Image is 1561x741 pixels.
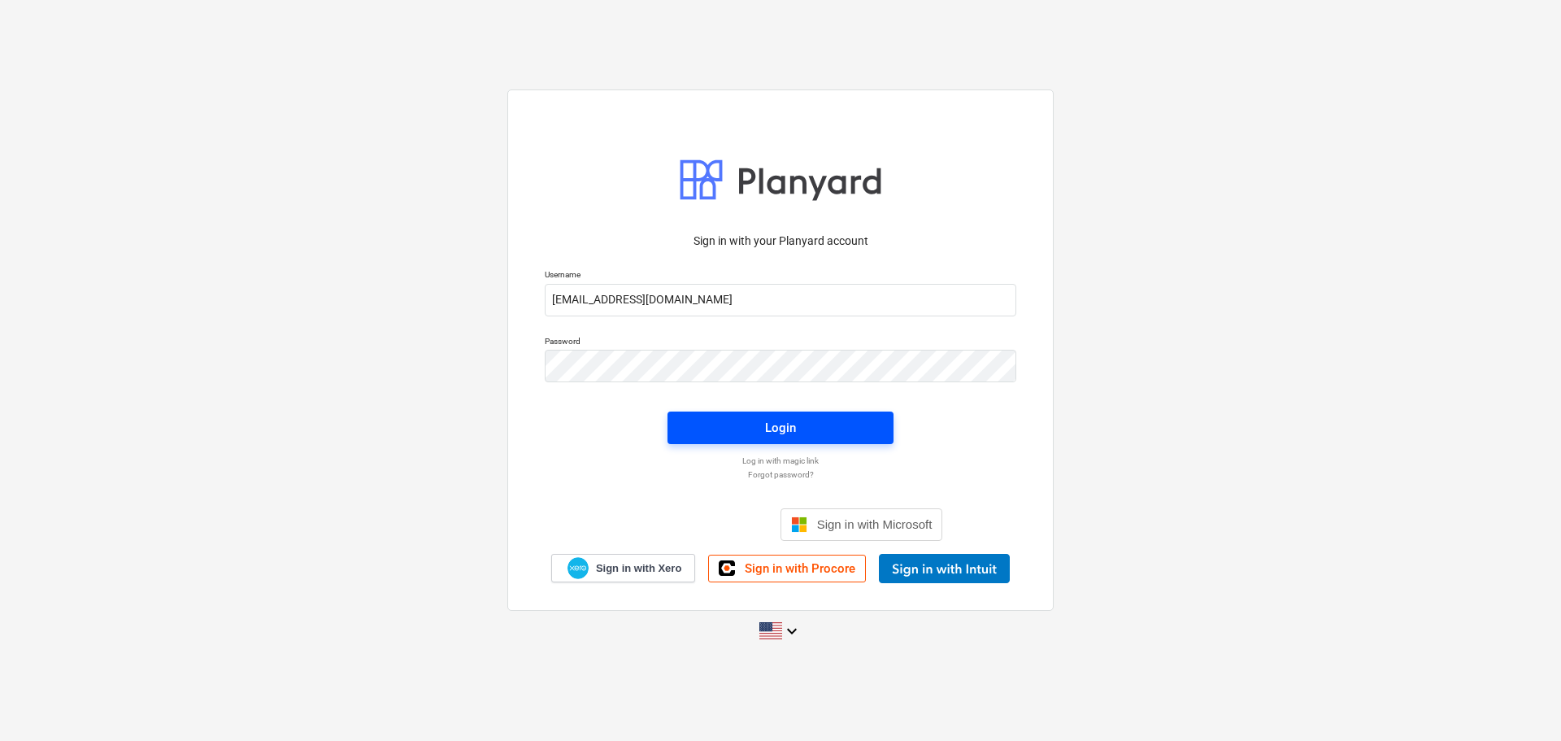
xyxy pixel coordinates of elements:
a: Sign in with Procore [708,555,866,582]
button: Login [667,412,894,444]
i: keyboard_arrow_down [782,621,802,641]
p: Sign in with your Planyard account [545,233,1016,250]
span: Sign in with Microsoft [817,517,933,531]
div: Login [765,417,796,438]
iframe: Chat Widget [1480,663,1561,741]
span: Sign in with Procore [745,561,855,576]
a: Forgot password? [537,469,1024,480]
img: Xero logo [567,557,589,579]
a: Sign in with Xero [551,554,696,582]
a: Log in with magic link [537,455,1024,466]
span: Sign in with Xero [596,561,681,576]
iframe: Sign in with Google Button [611,507,776,543]
p: Username [545,269,1016,283]
p: Password [545,336,1016,350]
input: Username [545,284,1016,316]
img: Microsoft logo [791,517,807,533]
